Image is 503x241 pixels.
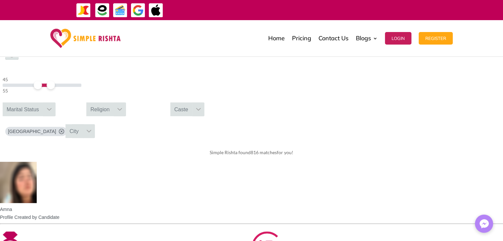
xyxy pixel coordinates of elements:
[210,150,293,155] span: Simple Rishta found for you!
[65,124,83,138] div: City
[478,217,491,230] img: Messenger
[318,22,349,55] a: Contact Us
[170,102,192,116] div: Caste
[385,22,411,55] a: Login
[356,22,378,55] a: Blogs
[8,128,56,135] span: [GEOGRAPHIC_DATA]
[268,22,285,55] a: Home
[86,102,113,116] div: Religion
[131,3,146,18] img: GooglePay-icon
[251,150,277,155] span: 816 matches
[419,32,453,45] button: Register
[3,102,43,116] div: Marital Status
[95,3,110,18] img: EasyPaisa-icon
[419,22,453,55] a: Register
[3,87,81,95] div: 55
[292,22,311,55] a: Pricing
[385,32,411,45] button: Login
[113,3,128,18] img: Credit Cards
[148,3,163,18] img: ApplePay-icon
[3,76,81,84] div: 45
[76,3,91,18] img: JazzCash-icon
